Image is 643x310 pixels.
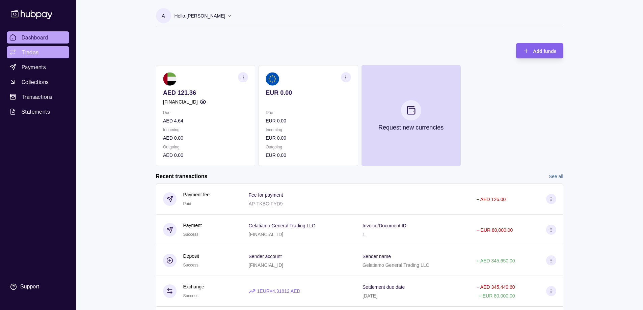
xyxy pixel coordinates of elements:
[7,61,69,73] a: Payments
[183,263,198,267] span: Success
[163,151,248,159] p: AED 0.00
[363,254,391,259] p: Sender name
[163,126,248,134] p: Incoming
[183,252,199,260] p: Deposit
[249,262,284,268] p: [FINANCIAL_ID]
[363,293,377,299] p: [DATE]
[479,293,515,299] p: + EUR 80,000.00
[22,78,49,86] span: Collections
[266,72,279,86] img: eu
[257,287,300,295] p: 1 EUR = 4.31812 AED
[249,201,283,206] p: AP-TKBC-FYD9
[163,143,248,151] p: Outgoing
[533,49,556,54] span: Add funds
[22,93,53,101] span: Transactions
[183,191,210,198] p: Payment fee
[22,63,46,71] span: Payments
[163,109,248,116] p: Due
[183,201,191,206] span: Paid
[249,232,284,237] p: [FINANCIAL_ID]
[266,134,351,142] p: EUR 0.00
[477,197,506,202] p: − AED 126.00
[477,284,515,290] p: − AED 345,449.60
[249,192,283,198] p: Fee for payment
[22,108,50,116] span: Statements
[22,48,38,56] span: Trades
[183,222,202,229] p: Payment
[363,232,365,237] p: 1
[363,262,429,268] p: Gelatiamo General Trading LLC
[163,98,198,106] p: [FINANCIAL_ID]
[175,12,225,20] p: Hello, [PERSON_NAME]
[7,280,69,294] a: Support
[183,232,198,237] span: Success
[183,293,198,298] span: Success
[266,143,351,151] p: Outgoing
[156,173,208,180] h2: Recent transactions
[363,284,405,290] p: Settlement due date
[163,134,248,142] p: AED 0.00
[266,151,351,159] p: EUR 0.00
[266,126,351,134] p: Incoming
[266,117,351,124] p: EUR 0.00
[163,117,248,124] p: AED 4.64
[516,43,563,58] button: Add funds
[378,124,444,131] p: Request new currencies
[363,223,406,228] p: Invoice/Document ID
[477,227,513,233] p: − EUR 80,000.00
[162,12,165,20] p: A
[477,258,515,263] p: + AED 345,650.00
[249,254,282,259] p: Sender account
[7,31,69,44] a: Dashboard
[266,109,351,116] p: Due
[7,76,69,88] a: Collections
[163,72,177,86] img: ae
[249,223,316,228] p: Gelatiamo General Trading LLC
[266,89,351,96] p: EUR 0.00
[20,283,39,290] div: Support
[7,106,69,118] a: Statements
[163,89,248,96] p: AED 121.36
[549,173,563,180] a: See all
[7,91,69,103] a: Transactions
[7,46,69,58] a: Trades
[22,33,48,41] span: Dashboard
[183,283,204,290] p: Exchange
[361,65,460,166] button: Request new currencies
